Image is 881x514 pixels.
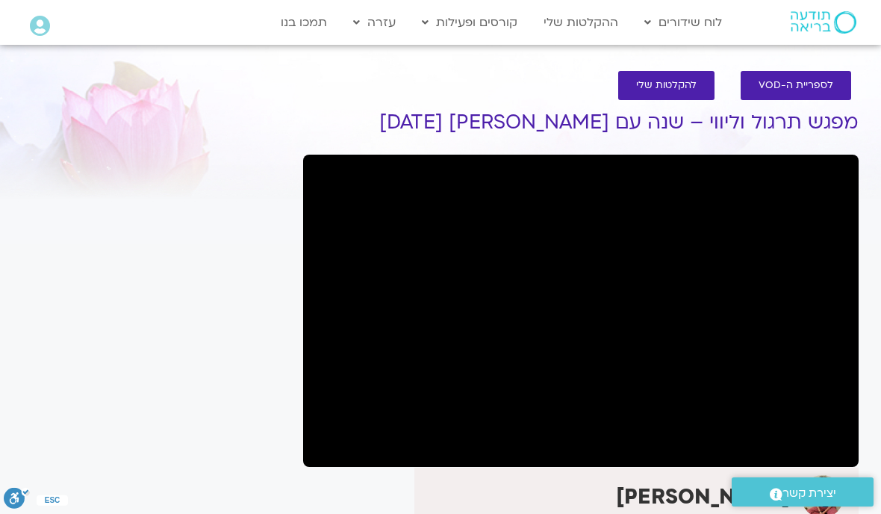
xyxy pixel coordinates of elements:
[273,8,334,37] a: תמכו בנו
[782,483,836,504] span: יצירת קשר
[618,71,715,100] a: להקלטות שלי
[637,8,729,37] a: לוח שידורים
[732,477,874,507] a: יצירת קשר
[616,483,790,511] strong: [PERSON_NAME]
[303,111,859,134] h1: מפגש תרגול וליווי – שנה עם [PERSON_NAME] [DATE]
[791,11,856,34] img: תודעה בריאה
[303,155,859,467] iframe: שש השלמויות - מפגש תרגול עם מליסה בר אילן - 13.8.25
[636,80,697,91] span: להקלטות שלי
[414,8,525,37] a: קורסים ופעילות
[741,71,851,100] a: לספריית ה-VOD
[346,8,403,37] a: עזרה
[536,8,626,37] a: ההקלטות שלי
[759,80,833,91] span: לספריית ה-VOD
